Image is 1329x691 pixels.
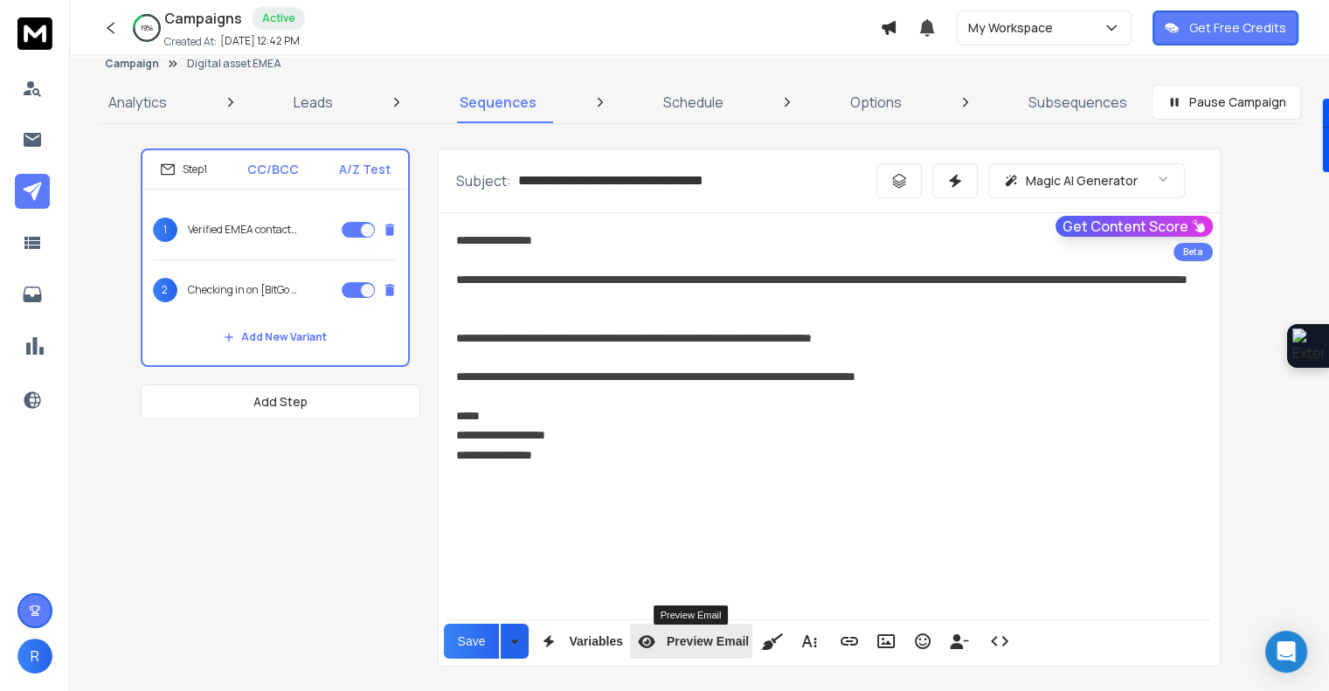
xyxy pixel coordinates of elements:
button: Variables [532,624,626,659]
a: Analytics [98,81,177,123]
span: Variables [565,634,626,649]
button: Preview Email [630,624,752,659]
div: Step 1 [160,162,207,177]
a: Leads [283,81,343,123]
button: Insert Image (Ctrl+P) [869,624,903,659]
div: Preview Email [654,605,729,625]
a: Subsequences [1018,81,1138,123]
h1: Campaigns [164,8,242,29]
button: Code View [983,624,1016,659]
a: Options [840,81,912,123]
p: [DATE] 12:42 PM [220,34,300,48]
button: Save [444,624,500,659]
p: Get Free Credits [1189,19,1286,37]
button: Insert Unsubscribe Link [943,624,976,659]
div: Beta [1173,243,1213,261]
span: 1 [153,218,177,242]
div: Open Intercom Messenger [1265,631,1307,673]
p: Magic AI Generator [1026,172,1138,190]
button: Add New Variant [210,320,341,355]
button: Clean HTML [756,624,789,659]
p: My Workspace [968,19,1060,37]
a: Schedule [653,81,734,123]
span: Preview Email [663,634,752,649]
p: Verified EMEA contacts using top DAM & custody tools [188,223,300,237]
button: Add Step [141,384,420,419]
li: Step1CC/BCCA/Z Test1Verified EMEA contacts using top DAM & custody tools2Checking in on [BitGo / ... [141,149,410,367]
button: Pause Campaign [1152,85,1301,120]
p: Created At: [164,35,217,49]
button: Insert Link (Ctrl+K) [833,624,866,659]
p: Options [850,92,902,113]
button: Campaign [105,57,159,71]
button: R [17,639,52,674]
button: Magic AI Generator [988,163,1185,198]
p: Analytics [108,92,167,113]
div: Active [253,7,305,30]
p: Leads [294,92,333,113]
img: Extension Icon [1292,328,1324,363]
button: Get Free Credits [1152,10,1298,45]
p: Checking in on [BitGo / Fireblocks] [188,283,300,297]
p: A/Z Test [339,161,391,178]
p: Subsequences [1028,92,1127,113]
p: Schedule [663,92,723,113]
p: 19 % [141,23,153,33]
p: Subject: [456,170,511,191]
p: Sequences [460,92,536,113]
button: Emoticons [906,624,939,659]
a: Sequences [449,81,547,123]
button: More Text [793,624,826,659]
p: CC/BCC [247,161,299,178]
button: Get Content Score [1056,216,1213,237]
span: 2 [153,278,177,302]
p: Digital asset EMEA [187,57,281,71]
